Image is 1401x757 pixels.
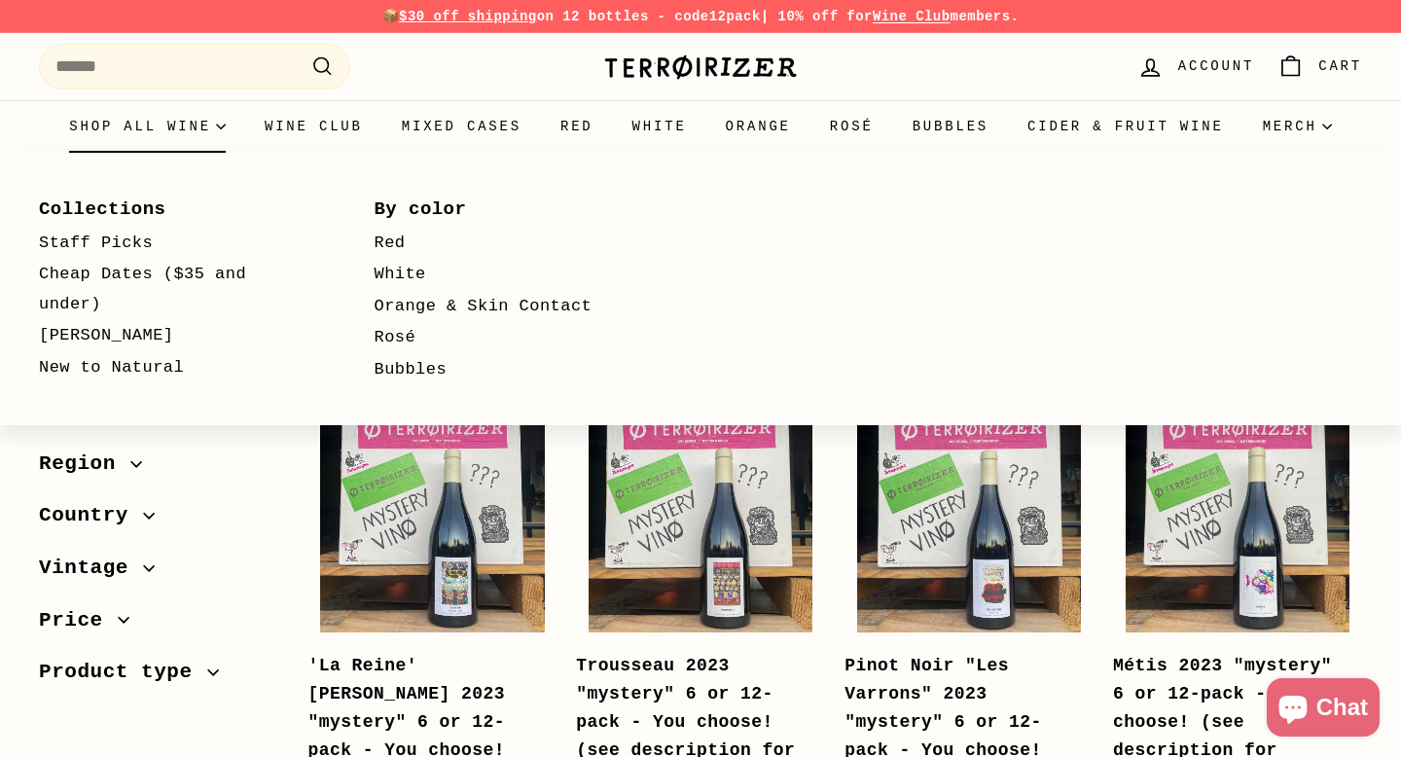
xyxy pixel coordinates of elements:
[873,9,951,24] a: Wine Club
[541,100,613,153] a: Red
[39,651,276,703] button: Product type
[375,354,654,386] a: Bubbles
[50,100,245,153] summary: Shop all wine
[39,320,318,352] a: [PERSON_NAME]
[39,599,276,652] button: Price
[399,9,537,24] span: $30 off shipping
[1318,55,1362,77] span: Cart
[245,100,382,153] a: Wine Club
[375,322,654,354] a: Rosé
[1178,55,1254,77] span: Account
[39,552,143,585] span: Vintage
[39,547,276,599] button: Vintage
[613,100,706,153] a: White
[1126,38,1266,95] a: Account
[39,448,130,481] span: Region
[706,100,810,153] a: Orange
[709,9,761,24] strong: 12pack
[1261,678,1385,741] inbox-online-store-chat: Shopify online store chat
[39,192,318,227] a: Collections
[382,100,541,153] a: Mixed Cases
[810,100,893,153] a: Rosé
[39,352,318,384] a: New to Natural
[39,228,318,260] a: Staff Picks
[39,443,276,495] button: Region
[39,656,207,689] span: Product type
[375,259,654,291] a: White
[39,499,143,532] span: Country
[375,228,654,260] a: Red
[39,259,318,320] a: Cheap Dates ($35 and under)
[1266,38,1374,95] a: Cart
[1243,100,1351,153] summary: Merch
[375,291,654,323] a: Orange & Skin Contact
[893,100,1008,153] a: Bubbles
[39,6,1362,27] p: 📦 on 12 bottles - code | 10% off for members.
[375,192,654,227] a: By color
[39,494,276,547] button: Country
[1008,100,1243,153] a: Cider & Fruit Wine
[39,604,118,637] span: Price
